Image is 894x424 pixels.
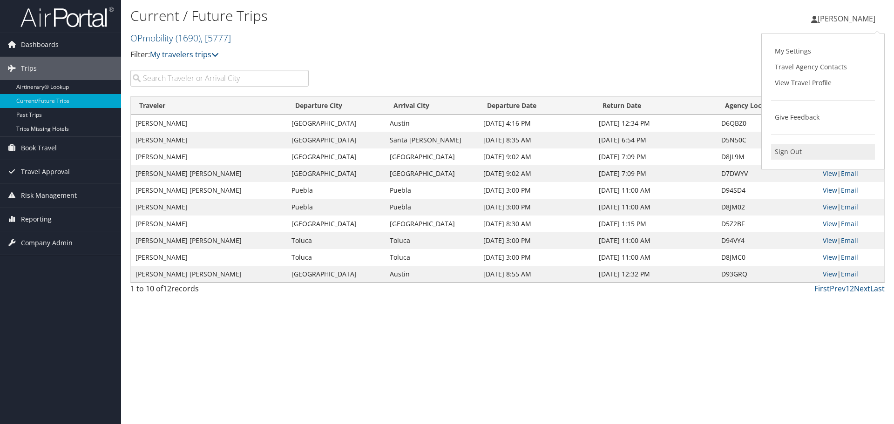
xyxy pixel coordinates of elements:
td: [DATE] 3:00 PM [479,182,594,199]
td: Toluca [287,232,385,249]
a: [PERSON_NAME] [811,5,885,33]
td: [DATE] 4:16 PM [479,115,594,132]
td: Austin [385,115,479,132]
th: Arrival City: activate to sort column ascending [385,97,479,115]
a: View [823,186,837,195]
td: D5N50C [717,132,818,148]
a: Give Feedback [771,109,875,125]
span: Reporting [21,208,52,231]
th: Departure Date: activate to sort column descending [479,97,594,115]
td: [GEOGRAPHIC_DATA] [287,266,385,283]
span: Travel Approval [21,160,70,183]
td: [GEOGRAPHIC_DATA] [385,215,479,232]
td: [DATE] 11:00 AM [594,249,716,266]
td: [GEOGRAPHIC_DATA] [287,115,385,132]
td: [DATE] 9:02 AM [479,165,594,182]
td: [PERSON_NAME] [131,249,287,266]
a: Email [841,253,858,262]
td: [PERSON_NAME] [PERSON_NAME] [131,232,287,249]
th: Return Date: activate to sort column ascending [594,97,716,115]
a: Email [841,219,858,228]
td: [PERSON_NAME] [131,115,287,132]
td: [PERSON_NAME] [PERSON_NAME] [131,266,287,283]
a: Next [854,283,870,294]
th: Departure City: activate to sort column ascending [287,97,385,115]
span: ( 1690 ) [176,32,201,44]
td: D94VY4 [717,232,818,249]
td: [PERSON_NAME] [131,132,287,148]
td: [DATE] 3:00 PM [479,232,594,249]
td: [DATE] 11:00 AM [594,199,716,215]
td: [GEOGRAPHIC_DATA] [385,165,479,182]
a: Email [841,236,858,245]
td: | [818,215,884,232]
td: Toluca [385,249,479,266]
td: Puebla [287,182,385,199]
td: [DATE] 8:55 AM [479,266,594,283]
a: Email [841,202,858,211]
td: D94SD4 [717,182,818,199]
td: D8JL9M [717,148,818,165]
th: Agency Locator: activate to sort column ascending [717,97,818,115]
input: Search Traveler or Arrival City [130,70,309,87]
td: [PERSON_NAME] [131,148,287,165]
span: , [ 5777 ] [201,32,231,44]
td: [DATE] 8:35 AM [479,132,594,148]
a: OPmobility [130,32,231,44]
a: Email [841,169,858,178]
p: Filter: [130,49,633,61]
a: View [823,236,837,245]
td: Puebla [385,199,479,215]
td: [DATE] 7:09 PM [594,165,716,182]
td: [PERSON_NAME] [131,215,287,232]
td: | [818,165,884,182]
a: View [823,253,837,262]
td: [DATE] 9:02 AM [479,148,594,165]
td: [DATE] 11:00 AM [594,232,716,249]
td: [DATE] 7:09 PM [594,148,716,165]
span: Book Travel [21,136,57,160]
td: [DATE] 8:30 AM [479,215,594,232]
a: 2 [850,283,854,294]
td: | [818,266,884,283]
td: Santa [PERSON_NAME] [385,132,479,148]
td: [DATE] 12:34 PM [594,115,716,132]
img: airportal-logo.png [20,6,114,28]
td: [DATE] 3:00 PM [479,199,594,215]
span: Risk Management [21,184,77,207]
td: D6QBZ0 [717,115,818,132]
span: Trips [21,57,37,80]
span: 12 [163,283,171,294]
td: [GEOGRAPHIC_DATA] [385,148,479,165]
td: D93GRQ [717,266,818,283]
a: First [814,283,830,294]
a: 1 [846,283,850,294]
td: D5Z2BF [717,215,818,232]
a: View [823,269,837,278]
a: Sign Out [771,144,875,160]
td: [GEOGRAPHIC_DATA] [287,215,385,232]
td: | [818,182,884,199]
td: | [818,232,884,249]
span: Dashboards [21,33,59,56]
td: [PERSON_NAME] [131,199,287,215]
a: My Settings [771,43,875,59]
td: [DATE] 3:00 PM [479,249,594,266]
td: [GEOGRAPHIC_DATA] [287,148,385,165]
td: | [818,249,884,266]
td: [PERSON_NAME] [PERSON_NAME] [131,182,287,199]
a: Email [841,186,858,195]
a: View [823,219,837,228]
a: View Travel Profile [771,75,875,91]
span: [PERSON_NAME] [818,13,875,24]
a: Last [870,283,885,294]
td: [DATE] 1:15 PM [594,215,716,232]
a: View [823,169,837,178]
td: [GEOGRAPHIC_DATA] [287,165,385,182]
td: [DATE] 12:32 PM [594,266,716,283]
th: Traveler: activate to sort column ascending [131,97,287,115]
a: Travel Agency Contacts [771,59,875,75]
td: [GEOGRAPHIC_DATA] [287,132,385,148]
td: | [818,199,884,215]
td: Puebla [385,182,479,199]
